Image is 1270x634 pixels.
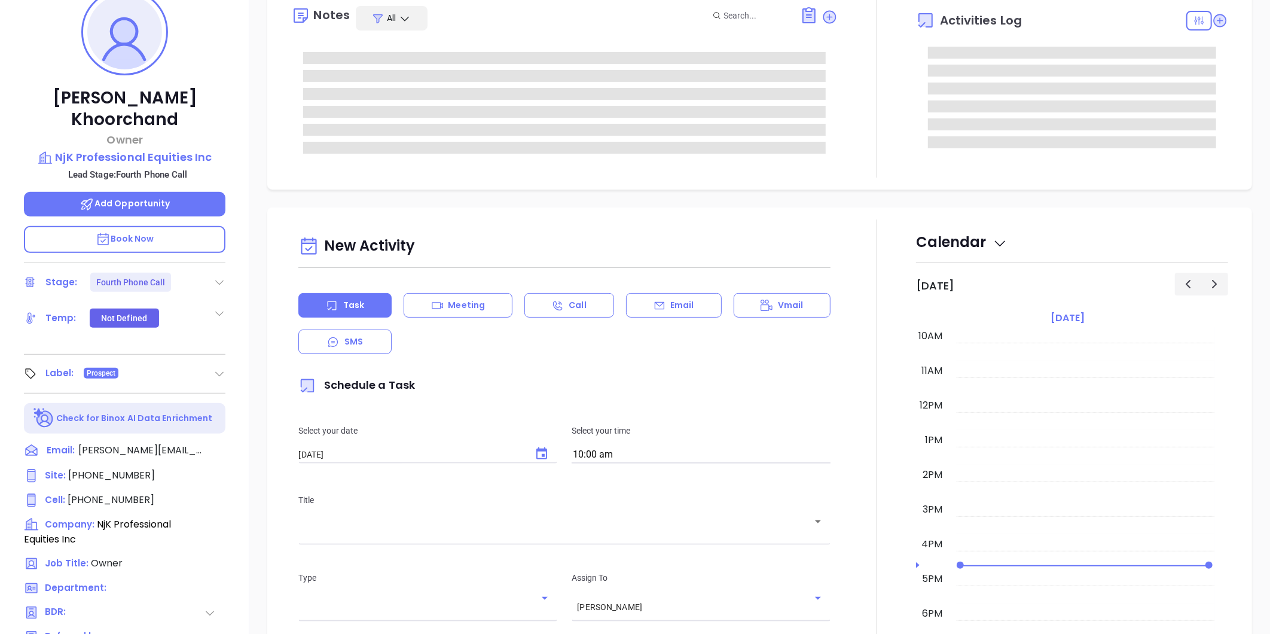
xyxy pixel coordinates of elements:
div: Stage: [45,273,78,291]
span: NjK Professional Equities Inc [24,517,171,546]
img: Ai-Enrich-DaqCidB-.svg [33,408,54,429]
p: Title [298,493,831,507]
div: 4pm [919,537,945,551]
span: Job Title: [45,557,88,569]
span: [PERSON_NAME][EMAIL_ADDRESS][DOMAIN_NAME] [78,443,204,458]
p: Email [670,299,694,312]
span: All [387,12,396,24]
button: Choose date, selected date is Sep 24, 2025 [527,440,556,468]
p: Vmail [778,299,804,312]
p: Select your date [298,424,557,437]
button: Open [810,513,826,530]
button: Open [810,590,826,606]
div: Fourth Phone Call [96,273,166,292]
div: 2pm [920,468,945,482]
p: Assign To [572,571,831,584]
span: Email: [47,443,75,459]
a: [DATE] [1048,310,1087,327]
div: Notes [313,9,350,21]
button: Next day [1201,273,1228,295]
span: Add Opportunity [80,197,170,209]
span: Owner [91,556,123,570]
div: 3pm [920,502,945,517]
p: SMS [344,336,363,348]
div: 11am [919,364,945,378]
div: 5pm [920,572,945,586]
p: Task [343,299,364,312]
span: Company: [45,518,94,531]
div: Not Defined [101,309,147,328]
div: Label: [45,364,74,382]
input: MM/DD/YYYY [298,450,523,460]
span: Calendar [916,232,1008,252]
span: Cell : [45,493,65,506]
p: [PERSON_NAME] Khoorchand [24,87,225,130]
span: Activities Log [940,14,1022,26]
span: Site : [45,469,66,481]
div: 10am [916,329,945,343]
p: Lead Stage: Fourth Phone Call [30,167,225,182]
span: [PHONE_NUMBER] [68,468,155,482]
div: 12pm [917,398,945,413]
p: Owner [24,132,225,148]
div: 1pm [923,433,945,447]
p: Select your time [572,424,831,437]
p: Check for Binox AI Data Enrichment [56,412,212,425]
div: New Activity [298,231,831,262]
input: Search... [723,9,787,22]
div: 6pm [920,606,945,621]
div: Temp: [45,309,77,327]
p: Meeting [448,299,485,312]
span: Schedule a Task [298,377,415,392]
span: Prospect [87,367,116,380]
h2: [DATE] [916,279,954,292]
p: Call [569,299,586,312]
button: Open [536,590,553,606]
span: BDR: [45,605,107,620]
span: Department: [45,581,106,594]
span: Book Now [96,233,154,245]
a: NjK Professional Equities Inc [24,149,225,166]
span: [PHONE_NUMBER] [68,493,154,507]
p: Type [298,571,557,584]
button: Previous day [1175,273,1202,295]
